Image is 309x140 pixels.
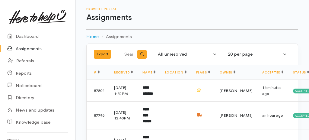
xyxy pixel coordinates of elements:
div: 20 per page [228,51,282,58]
div: All unresolved [158,51,212,58]
h6: Provider Portal [86,7,298,11]
li: Assignments [99,33,132,40]
a: Owner [220,70,235,74]
a: Accepted [262,70,283,74]
a: Received [114,70,133,74]
h1: Assignments [86,13,298,22]
a: Name [142,70,155,74]
span: [PERSON_NAME] [220,88,253,93]
time: 16 minutes ago [262,85,281,96]
button: 20 per page [224,48,291,60]
nav: breadcrumb [86,30,298,44]
td: [DATE] 1:52PM [109,80,138,102]
td: [DATE] 12:40PM [109,102,138,129]
a: # [94,70,100,74]
td: 87804 [87,80,109,102]
time: an hour ago [262,113,283,118]
span: [PERSON_NAME] [220,113,253,118]
button: Export [94,50,111,59]
a: Flags [196,70,210,74]
td: 87796 [87,102,109,129]
a: Location [165,70,186,74]
button: All unresolved [154,48,221,60]
a: Home [86,33,99,40]
a: Status [293,70,309,74]
input: Search [124,47,134,62]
